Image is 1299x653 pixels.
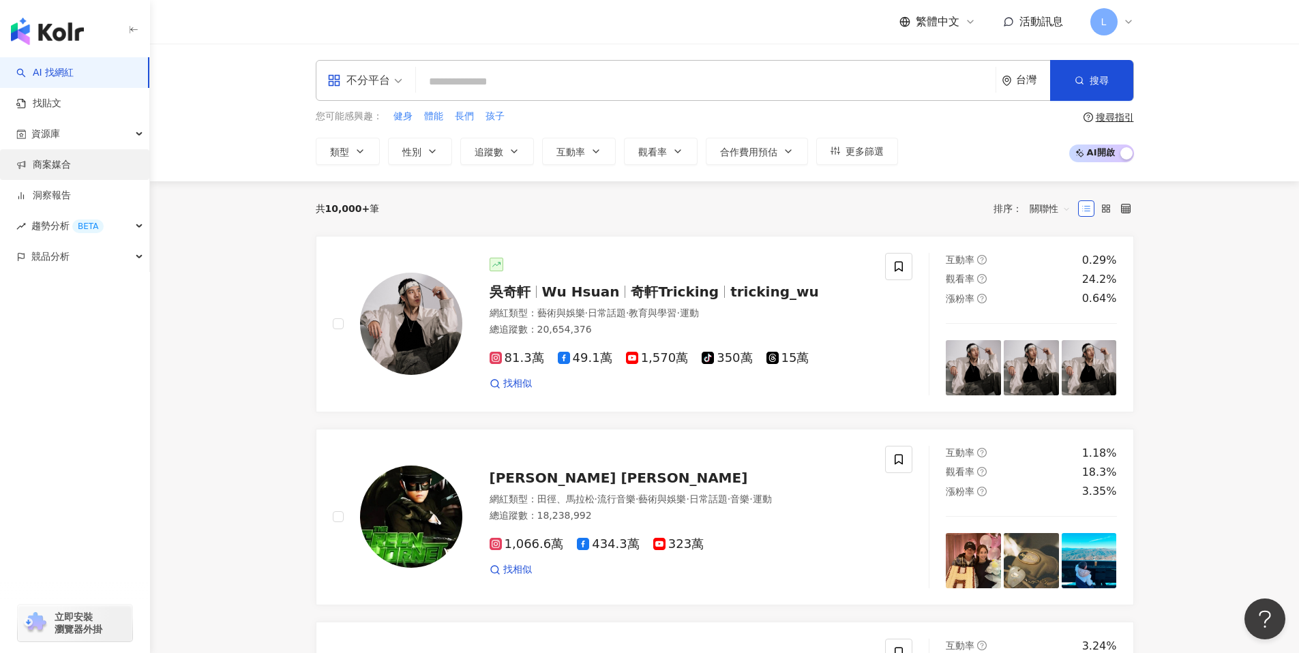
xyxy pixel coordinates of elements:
a: 商案媒合 [16,158,71,172]
span: 互動率 [946,447,974,458]
span: 合作費用預估 [720,147,777,157]
a: KOL Avatar吳奇軒Wu Hsuan奇軒Trickingtricking_wu網紅類型：藝術與娛樂·日常話題·教育與學習·運動總追蹤數：20,654,37681.3萬49.1萬1,570萬... [316,236,1134,412]
span: question-circle [977,641,987,650]
span: 性別 [402,147,421,157]
span: L [1101,14,1107,29]
span: question-circle [977,448,987,457]
span: 81.3萬 [490,351,544,365]
div: 3.35% [1082,484,1117,499]
span: 類型 [330,147,349,157]
span: 競品分析 [31,241,70,272]
span: · [749,493,752,504]
img: post-image [946,533,1001,588]
span: 搜尋 [1090,75,1109,86]
span: · [728,493,730,504]
span: tricking_wu [730,284,819,300]
button: 類型 [316,138,380,165]
div: 搜尋指引 [1096,112,1134,123]
span: 1,066.6萬 [490,537,564,551]
span: Wu Hsuan [542,284,620,300]
span: 藝術與娛樂 [638,493,686,504]
span: 互動率 [556,147,585,157]
div: 總追蹤數 ： 18,238,992 [490,509,869,523]
span: 資源庫 [31,119,60,149]
a: searchAI 找網紅 [16,66,74,80]
span: 漲粉率 [946,486,974,497]
img: KOL Avatar [360,466,462,568]
span: [PERSON_NAME] [PERSON_NAME] [490,470,748,486]
span: question-circle [977,255,987,264]
span: 立即安裝 瀏覽器外掛 [55,611,102,635]
img: chrome extension [22,612,48,634]
span: 流行音樂 [597,493,636,504]
span: appstore [327,74,341,87]
span: 田徑、馬拉松 [537,493,595,504]
span: · [585,307,588,318]
button: 體能 [423,109,444,124]
iframe: Help Scout Beacon - Open [1244,598,1285,639]
span: 49.1萬 [558,351,612,365]
div: 不分平台 [327,70,390,91]
span: · [686,493,689,504]
span: 434.3萬 [577,537,640,551]
img: post-image [1062,533,1117,588]
div: 網紅類型 ： [490,493,869,506]
span: · [636,493,638,504]
div: 網紅類型 ： [490,307,869,320]
a: KOL Avatar[PERSON_NAME] [PERSON_NAME]網紅類型：田徑、馬拉松·流行音樂·藝術與娛樂·日常話題·音樂·運動總追蹤數：18,238,9921,066.6萬434.... [316,429,1134,605]
span: environment [1002,76,1012,86]
span: · [595,493,597,504]
span: question-circle [1084,112,1093,122]
span: 觀看率 [946,466,974,477]
span: 運動 [753,493,772,504]
span: 活動訊息 [1019,15,1063,28]
button: 健身 [393,109,413,124]
a: 找相似 [490,377,532,391]
span: rise [16,222,26,231]
button: 長們 [454,109,475,124]
span: 關聯性 [1030,198,1071,219]
span: question-circle [977,274,987,284]
div: 共 筆 [316,203,380,214]
button: 互動率 [542,138,616,165]
span: question-circle [977,487,987,496]
span: 奇軒Tricking [631,284,719,300]
span: 互動率 [946,254,974,265]
button: 孩子 [485,109,505,124]
img: post-image [1004,533,1059,588]
span: 吳奇軒 [490,284,531,300]
button: 追蹤數 [460,138,534,165]
span: 日常話題 [689,493,728,504]
div: 排序： [994,198,1078,219]
span: 漲粉率 [946,293,974,304]
span: 藝術與娛樂 [537,307,585,318]
div: 總追蹤數 ： 20,654,376 [490,323,869,337]
span: question-circle [977,294,987,303]
img: post-image [946,340,1001,395]
img: KOL Avatar [360,273,462,375]
button: 搜尋 [1050,60,1133,101]
button: 更多篩選 [816,138,898,165]
span: 繁體中文 [916,14,959,29]
span: 日常話題 [588,307,626,318]
span: · [676,307,679,318]
span: 您可能感興趣： [316,110,383,123]
span: 找相似 [503,563,532,577]
div: 0.29% [1082,253,1117,268]
span: 互動率 [946,640,974,651]
span: 1,570萬 [626,351,689,365]
span: 健身 [393,110,413,123]
span: 323萬 [653,537,704,551]
div: 台灣 [1016,74,1050,86]
span: 更多篩選 [846,146,884,157]
div: 1.18% [1082,446,1117,461]
img: logo [11,18,84,45]
span: 教育與學習 [629,307,676,318]
span: 10,000+ [325,203,370,214]
span: 趨勢分析 [31,211,104,241]
div: 24.2% [1082,272,1117,287]
a: 洞察報告 [16,189,71,202]
div: 0.64% [1082,291,1117,306]
a: 找相似 [490,563,532,577]
span: 音樂 [730,493,749,504]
